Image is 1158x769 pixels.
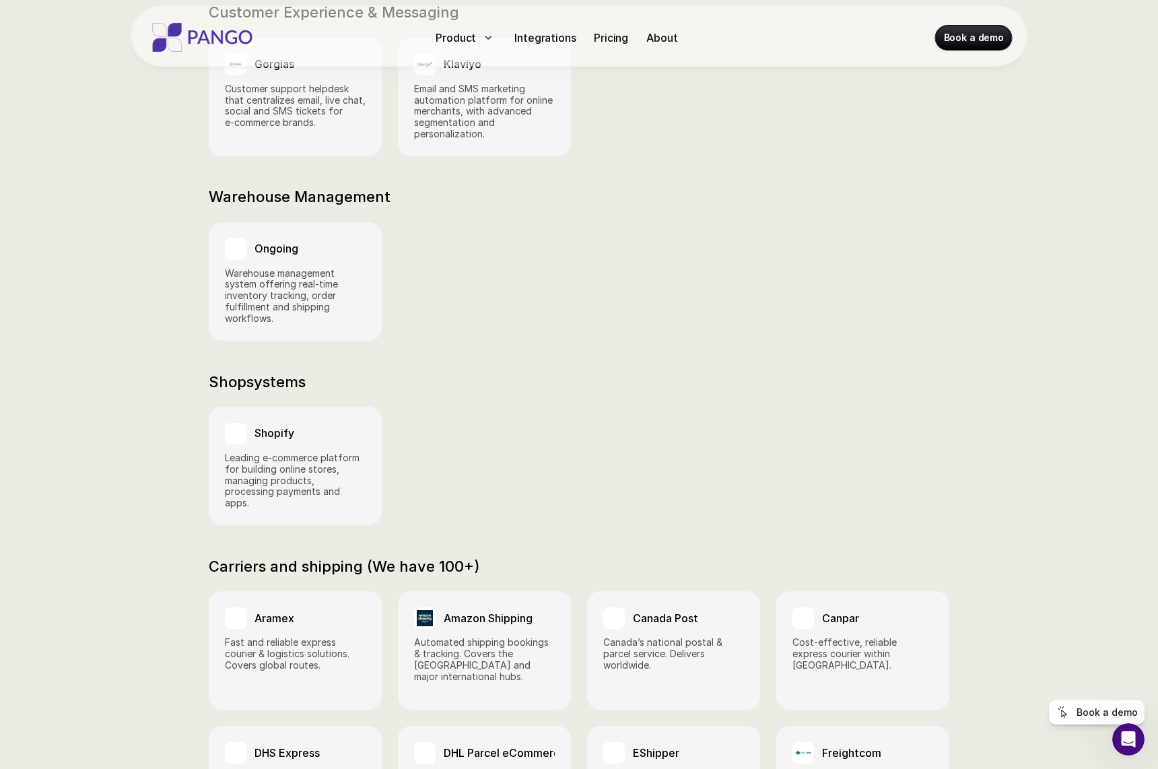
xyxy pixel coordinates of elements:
a: Integrations [509,26,581,48]
h3: Aramex [254,612,294,625]
a: Book a demo [1049,700,1145,725]
p: Fast and reliable express courier & logistics solutions. Covers global routes. [225,637,366,671]
p: Product [436,29,476,45]
p: About [646,29,677,45]
h3: DHS Express [254,747,320,760]
h3: Amazon Shipping [444,612,533,625]
p: Warehouse management system offering real‑time inventory tracking, order fulfillment and shipping... [225,268,366,325]
h3: EShipper [633,747,679,760]
h3: Shopify [254,427,294,440]
h3: DHL Parcel eCommerce [444,747,566,760]
h2: Shopsystems [209,373,306,391]
p: Leading e‑commerce platform for building online stores, managing products, processing payments an... [225,453,366,509]
p: Cost-effective, reliable express courier within [GEOGRAPHIC_DATA]. [792,637,933,671]
h3: Canpar [822,612,859,625]
h3: Ongoing [254,242,298,255]
h2: Carriers and shipping (We have 100+) [209,558,480,575]
a: Book a demo [935,25,1011,49]
a: About [641,26,683,48]
p: Canada’s national postal & parcel service. Delivers worldwide. [603,637,744,671]
h3: Canada Post [633,612,698,625]
a: OngoingWarehouse management system offering real‑time inventory tracking, order fulfillment and s... [209,222,382,341]
a: Pricing [588,26,634,48]
p: Email and SMS marketing automation platform for online merchants, with advanced segmentation and ... [414,83,555,140]
h3: Freightcom [822,747,881,760]
h2: Warehouse Management [209,188,390,205]
p: Integrations [514,29,576,45]
p: Pricing [594,29,628,45]
p: Book a demo [1077,707,1138,718]
p: Customer support helpdesk that centralizes email, live chat, social and SMS tickets for e‑commerc... [225,83,366,129]
p: Automated shipping bookings & tracking. Covers the [GEOGRAPHIC_DATA] and major international hubs. [414,637,555,682]
p: Book a demo [943,30,1003,44]
iframe: Intercom live chat [1112,723,1145,756]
